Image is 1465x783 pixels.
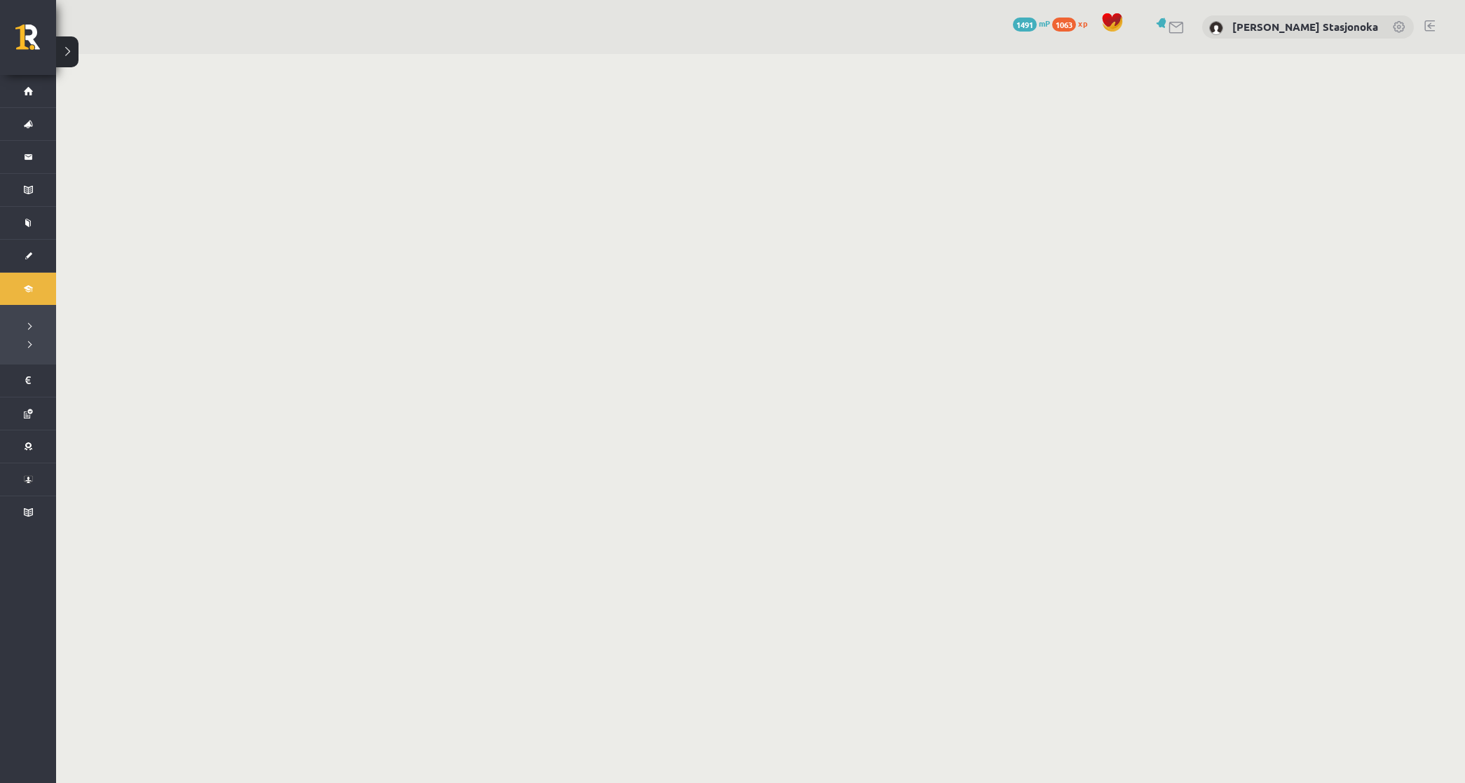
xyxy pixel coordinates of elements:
[1052,18,1076,32] span: 1063
[1013,18,1037,32] span: 1491
[1209,21,1223,35] img: Darja Stasjonoka
[15,25,56,60] a: Rīgas 1. Tālmācības vidusskola
[1078,18,1087,29] span: xp
[1013,18,1050,29] a: 1491 mP
[1052,18,1094,29] a: 1063 xp
[1039,18,1050,29] span: mP
[1232,20,1378,34] a: [PERSON_NAME] Stasjonoka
